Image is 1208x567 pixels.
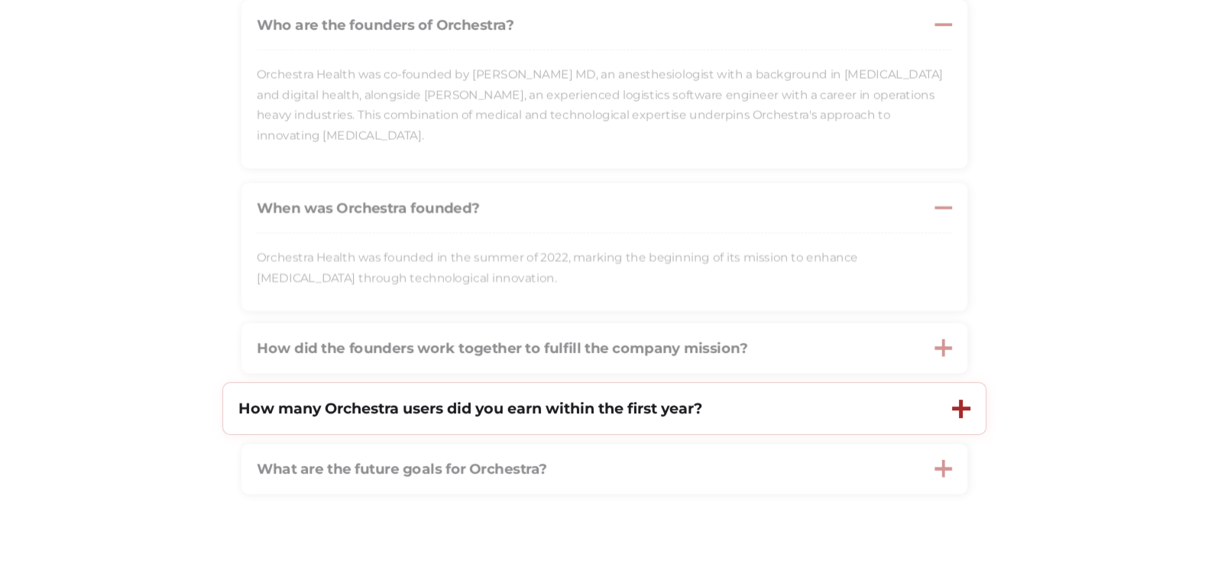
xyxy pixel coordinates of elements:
[238,399,702,417] strong: How many Orchestra users did you earn within the first year?
[256,460,546,478] strong: What are the future goals for Orchestra?
[256,64,951,145] p: Orchestra Health was co-founded by [PERSON_NAME] MD, an anesthesiologist with a background in [ME...
[256,199,479,217] strong: When was Orchestra founded?
[256,248,951,288] p: Orchestra Health was founded in the summer of 2022, marking the beginning of its mission to enhan...
[256,15,513,33] strong: Who are the founders of Orchestra?
[256,339,746,357] strong: How did the founders work together to fulfill the company mission?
